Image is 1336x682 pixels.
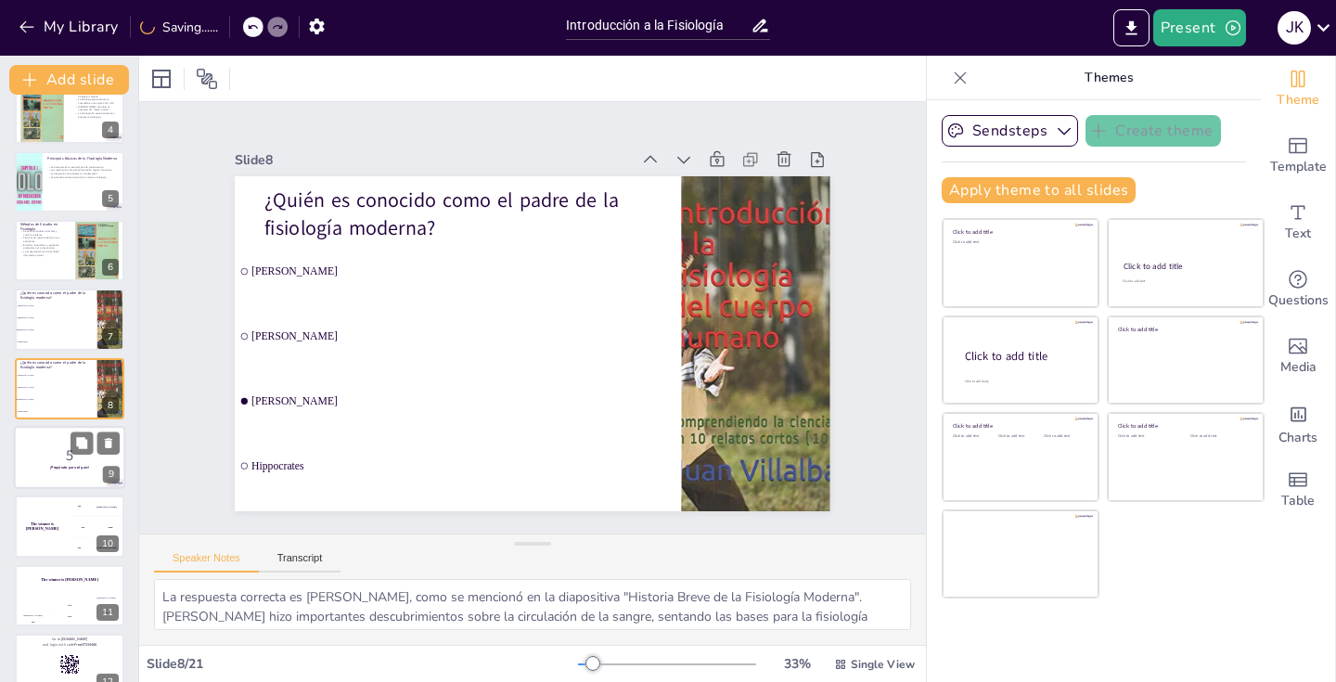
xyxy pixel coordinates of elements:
p: ¿Quién es conocido como el padre de la fisiología moderna? [302,110,687,283]
span: Charts [1278,428,1317,448]
div: 100 [70,495,124,516]
p: La imagenología funcional ofrece información visual. [20,250,64,256]
button: Apply theme to all slides [942,177,1136,203]
p: Principios Básicos de la Fisiología Moderna [47,155,119,161]
button: Create theme [1085,115,1221,147]
div: Click to add title [953,422,1085,430]
button: Delete Slide [97,431,120,454]
span: Hippocrates [218,366,626,508]
strong: [DOMAIN_NAME] [61,637,88,642]
span: Questions [1268,290,1329,311]
button: Present [1153,9,1246,46]
p: [PERSON_NAME] es el padre de la fisiología moderna. [75,91,119,97]
p: and login with code [20,642,119,648]
div: 300 [88,599,124,626]
div: 6 [15,220,124,281]
span: [PERSON_NAME] [18,386,96,388]
div: Click to add title [1124,261,1247,272]
div: Add images, graphics, shapes or video [1261,323,1335,390]
div: Click to add title [953,228,1085,236]
div: Jaap [108,525,112,528]
button: Transcript [259,552,341,573]
span: Theme [1277,90,1319,110]
div: 4 [15,82,124,143]
div: 10 [96,535,119,552]
p: ¿Quién es conocido como el padre de la fisiología moderna? [20,360,92,370]
button: Sendsteps [942,115,1078,147]
div: Add text boxes [1261,189,1335,256]
button: Add slide [9,65,129,95]
div: J K [1278,11,1311,45]
div: 5 [15,151,124,212]
span: [PERSON_NAME] [18,329,96,331]
span: [PERSON_NAME] [238,304,646,447]
div: Click to add text [1118,434,1176,439]
span: Table [1281,491,1315,511]
p: [PERSON_NAME] introdujo el concepto de “medio interno”. [75,105,119,111]
p: La fisiología ha evolucionado con avances tecnológicos. [75,111,119,118]
div: 200 [52,606,88,626]
div: Click to add text [953,240,1085,245]
div: 33 % [775,655,819,673]
div: Saving...... [140,19,218,36]
input: Insert title [566,12,751,39]
div: 100 [15,616,51,626]
button: Speaker Notes [154,552,259,573]
div: Get real-time input from your audience [1261,256,1335,323]
div: Click to add title [1118,325,1251,332]
span: Template [1270,157,1327,177]
div: 8 [102,397,119,414]
span: [PERSON_NAME] [18,305,96,307]
div: Click to add text [953,434,995,439]
div: 9 [103,467,120,483]
div: Click to add text [998,434,1040,439]
span: Position [196,68,218,90]
span: Media [1280,357,1317,378]
div: Slide 8 / 21 [147,655,578,673]
p: Los mecanismos de retroalimentación regulan funciones. [47,168,119,172]
span: Text [1285,224,1311,244]
button: Duplicate Slide [71,431,93,454]
p: Métodos de Estudio en Fisiología [20,222,64,232]
div: 11 [96,604,119,621]
button: J K [1278,9,1311,46]
div: Jaap [52,603,88,606]
div: Change the overall theme [1261,56,1335,122]
div: Slide 8 [296,67,677,206]
div: Click to add title [965,349,1084,365]
span: [PERSON_NAME] [18,317,96,319]
div: Click to add text [1190,434,1249,439]
div: 5 [102,190,119,207]
div: Click to add text [1044,434,1085,439]
textarea: La respuesta correcta es [PERSON_NAME], como se mencionó en la diapositiva "Historia Breve de la ... [154,579,911,630]
span: Hippocrates [18,341,96,342]
span: [PERSON_NAME] [18,374,96,376]
span: [PERSON_NAME] [18,398,96,400]
h4: The winner is [PERSON_NAME] [15,578,124,583]
span: Hippocrates [18,410,96,412]
span: Single View [851,657,915,672]
button: Export to PowerPoint [1113,9,1150,46]
p: Go to [20,637,119,643]
p: Themes [975,56,1242,100]
p: La homeostasis es esencial para la supervivencia. [47,164,119,168]
div: 6 [102,259,119,276]
p: Estudios moleculares y genéticos profundizan el conocimiento. [20,243,64,250]
div: [PERSON_NAME] [15,613,51,616]
p: Se utilizan modelos animales y cultivos celulares. [20,229,64,236]
h4: The winner is [PERSON_NAME] [15,521,70,531]
div: 9 [14,426,125,489]
div: 7 [15,289,124,350]
p: 5 [19,445,120,466]
div: Click to add text [1123,279,1246,284]
div: 7 [102,328,119,345]
p: La integración de sistemas es fundamental. [47,172,119,175]
div: 4 [102,122,119,138]
button: My Library [14,12,126,42]
strong: ¡Prepárate para el quiz! [50,465,89,470]
div: Add ready made slides [1261,122,1335,189]
span: [PERSON_NAME] [277,181,686,324]
div: 200 [70,517,124,537]
div: 8 [15,358,124,419]
p: Técnicas de registro eléctrico son esenciales. [20,237,64,243]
